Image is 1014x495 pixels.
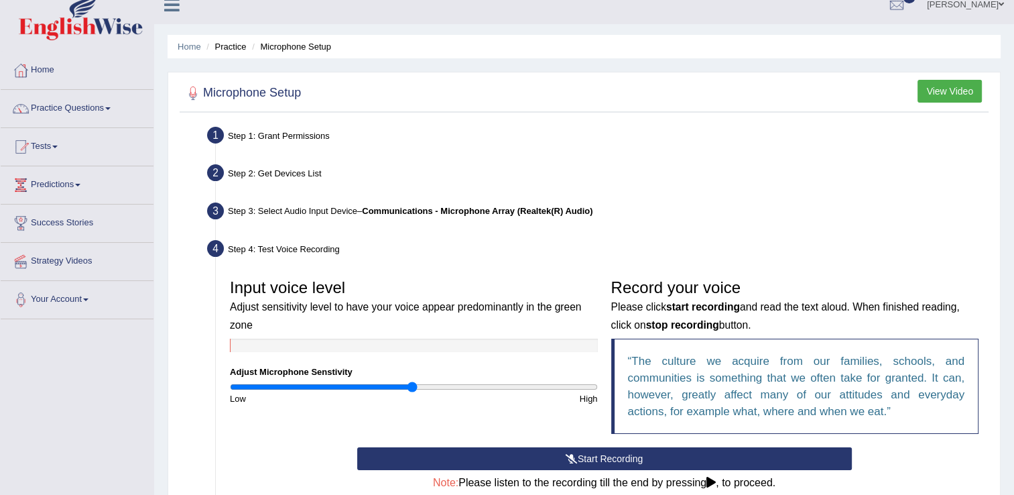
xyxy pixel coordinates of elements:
[201,123,994,152] div: Step 1: Grant Permissions
[666,301,740,313] b: start recording
[357,477,852,489] h4: Please listen to the recording till the end by pressing , to proceed.
[203,40,246,53] li: Practice
[414,392,604,405] div: High
[628,355,965,418] q: The culture we acquire from our families, schools, and communities is something that we often tak...
[1,90,153,123] a: Practice Questions
[362,206,592,216] b: Communications - Microphone Array (Realtek(R) Audio)
[230,301,581,330] small: Adjust sensitivity level to have your voice appear predominantly in the green zone
[1,281,153,315] a: Your Account
[249,40,331,53] li: Microphone Setup
[433,477,458,488] span: Note:
[201,160,994,190] div: Step 2: Get Devices List
[1,128,153,162] a: Tests
[230,279,598,332] h3: Input voice level
[201,236,994,266] div: Step 4: Test Voice Recording
[230,366,353,378] label: Adjust Microphone Senstivity
[357,206,593,216] span: –
[611,301,960,330] small: Please click and read the text aloud. When finished reading, click on button.
[178,42,201,52] a: Home
[1,243,153,276] a: Strategy Videos
[1,166,153,200] a: Predictions
[646,319,719,331] b: stop recording
[201,199,994,228] div: Step 3: Select Audio Input Device
[183,83,301,103] h2: Microphone Setup
[1,205,153,238] a: Success Stories
[357,447,852,470] button: Start Recording
[223,392,414,405] div: Low
[1,52,153,85] a: Home
[611,279,979,332] h3: Record your voice
[917,80,982,103] button: View Video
